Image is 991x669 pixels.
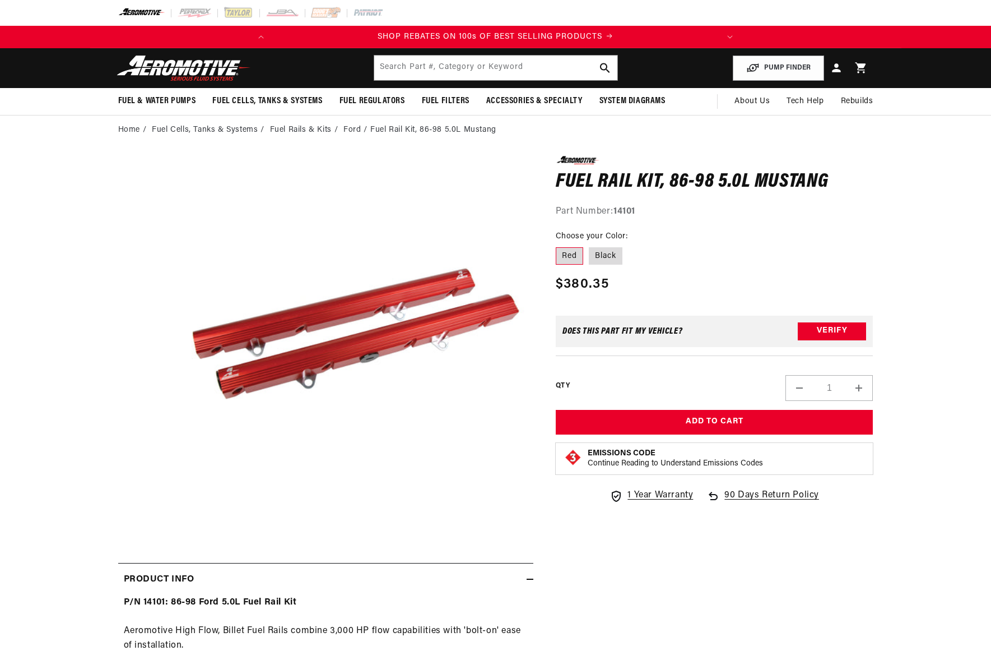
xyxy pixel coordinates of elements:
[204,88,331,114] summary: Fuel Cells, Tanks & Systems
[726,88,778,115] a: About Us
[118,564,533,596] summary: Product Info
[588,449,655,458] strong: Emissions Code
[556,410,873,435] button: Add to Cart
[250,26,272,48] button: Translation missing: en.sections.announcements.previous_announcement
[370,124,496,136] li: Fuel Rail Kit, 86-98 5.0L Mustang
[486,95,583,107] span: Accessories & Specialty
[613,207,635,216] strong: 14101
[212,95,322,107] span: Fuel Cells, Tanks & Systems
[564,449,582,467] img: Emissions code
[339,95,405,107] span: Fuel Regulators
[787,95,823,108] span: Tech Help
[589,247,622,265] label: Black
[331,88,413,114] summary: Fuel Regulators
[124,573,194,587] h2: Product Info
[706,488,819,514] a: 90 Days Return Policy
[798,322,866,340] button: Verify
[478,88,591,114] summary: Accessories & Specialty
[734,97,770,105] span: About Us
[832,88,882,115] summary: Rebuilds
[118,124,140,136] a: Home
[556,173,873,191] h1: Fuel Rail Kit, 86-98 5.0L Mustang
[152,124,267,136] li: Fuel Cells, Tanks & Systems
[272,31,719,43] a: SHOP REBATES ON 100s OF BEST SELLING PRODUCTS
[719,26,741,48] button: Translation missing: en.sections.announcements.next_announcement
[413,88,478,114] summary: Fuel Filters
[778,88,832,115] summary: Tech Help
[627,488,693,503] span: 1 Year Warranty
[124,598,297,607] strong: P/N 14101: 86-98 Ford 5.0L Fuel Rail Kit
[378,33,602,41] span: SHOP REBATES ON 100s OF BEST SELLING PRODUCTS
[118,156,533,540] media-gallery: Gallery Viewer
[591,88,674,114] summary: System Diagrams
[118,95,196,107] span: Fuel & Water Pumps
[556,247,583,265] label: Red
[556,381,570,391] label: QTY
[841,95,873,108] span: Rebuilds
[588,459,763,469] p: Continue Reading to Understand Emissions Codes
[110,88,204,114] summary: Fuel & Water Pumps
[724,488,819,514] span: 90 Days Return Policy
[593,56,617,80] button: search button
[272,31,719,43] div: 1 of 2
[343,124,361,136] a: Ford
[588,449,763,469] button: Emissions CodeContinue Reading to Understand Emissions Codes
[610,488,693,503] a: 1 Year Warranty
[733,56,824,81] button: PUMP FINDER
[270,124,332,136] a: Fuel Rails & Kits
[599,95,666,107] span: System Diagrams
[374,56,617,80] input: Search by Part Number, Category or Keyword
[272,31,719,43] div: Announcement
[422,95,469,107] span: Fuel Filters
[90,26,901,48] slideshow-component: Translation missing: en.sections.announcements.announcement_bar
[114,55,254,81] img: Aeromotive
[118,124,873,136] nav: breadcrumbs
[556,230,629,242] legend: Choose your Color:
[562,327,683,336] div: Does This part fit My vehicle?
[556,205,873,219] div: Part Number:
[556,274,609,294] span: $380.35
